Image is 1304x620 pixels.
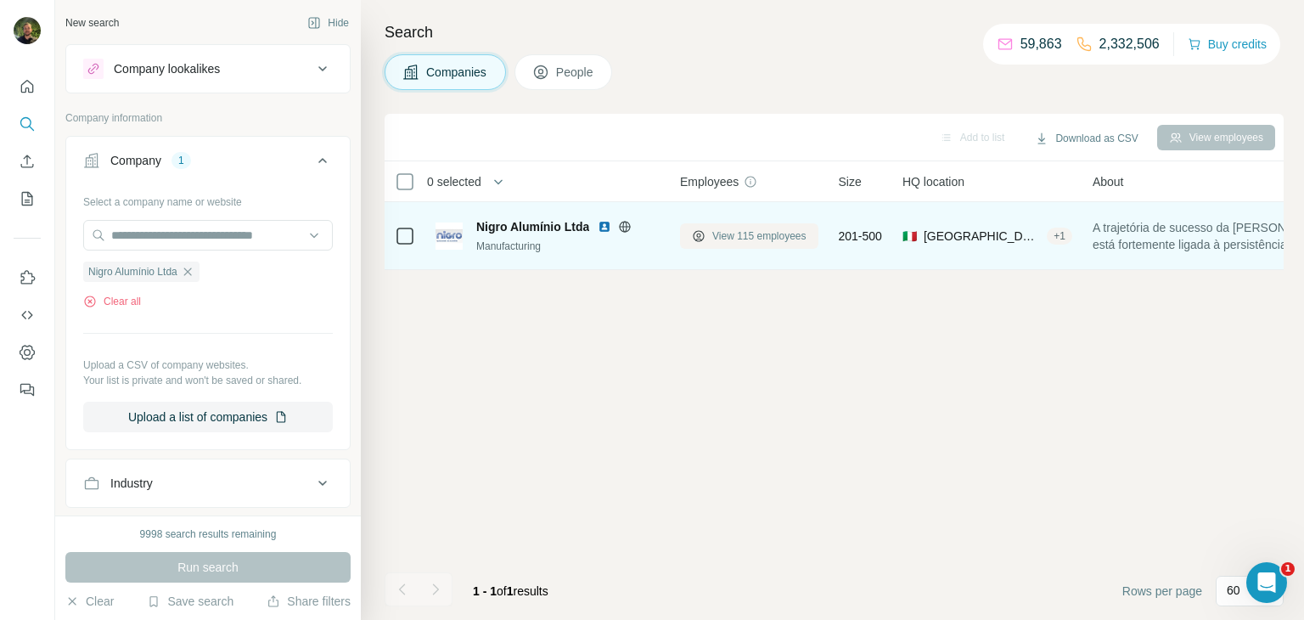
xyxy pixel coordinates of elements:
p: 2,332,506 [1099,34,1160,54]
img: Logo of Nigro Alumínio Ltda [436,223,463,250]
p: Company information [65,110,351,126]
button: Company lookalikes [66,48,350,89]
span: 0 selected [427,173,481,190]
button: View 115 employees [680,223,818,249]
button: Hide [295,10,361,36]
span: of [497,584,507,598]
span: Nigro Alumínio Ltda [476,218,589,235]
span: Size [839,173,862,190]
span: 201-500 [839,228,882,245]
button: Save search [147,593,233,610]
span: 🇮🇹 [902,228,917,245]
span: Companies [426,64,488,81]
span: 1 - 1 [473,584,497,598]
span: 1 [1281,562,1295,576]
button: My lists [14,183,41,214]
button: Dashboard [14,337,41,368]
button: Use Surfe on LinkedIn [14,262,41,293]
span: People [556,64,595,81]
button: Download as CSV [1023,126,1149,151]
span: Nigro Alumínio Ltda [88,264,177,279]
p: 60 [1227,582,1240,599]
span: Employees [680,173,739,190]
div: 1 [171,153,191,168]
button: Buy credits [1188,32,1267,56]
button: Use Surfe API [14,300,41,330]
button: Industry [66,463,350,504]
div: + 1 [1047,228,1072,244]
button: Company1 [66,140,350,188]
button: Search [14,109,41,139]
div: New search [65,15,119,31]
span: Rows per page [1122,583,1202,600]
p: 59,863 [1020,34,1062,54]
button: Quick start [14,71,41,102]
button: Share filters [267,593,351,610]
button: Clear all [83,294,141,309]
span: results [473,584,548,598]
h4: Search [385,20,1284,44]
div: Manufacturing [476,239,660,254]
div: Company lookalikes [114,60,220,77]
div: Industry [110,475,153,492]
span: 1 [507,584,514,598]
button: Feedback [14,375,41,405]
p: Your list is private and won't be saved or shared. [83,373,333,388]
span: View 115 employees [712,228,807,244]
img: Avatar [14,17,41,44]
p: Upload a CSV of company websites. [83,358,333,373]
iframe: Intercom live chat [1246,562,1287,603]
button: Upload a list of companies [83,402,333,432]
span: HQ location [902,173,964,190]
div: 9998 search results remaining [140,527,277,542]
span: [GEOGRAPHIC_DATA], Matera, [GEOGRAPHIC_DATA] [924,228,1040,245]
img: LinkedIn logo [598,220,611,234]
button: Clear [65,593,114,610]
div: Company [110,152,161,169]
button: Enrich CSV [14,146,41,177]
span: About [1093,173,1124,190]
div: Select a company name or website [83,188,333,210]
